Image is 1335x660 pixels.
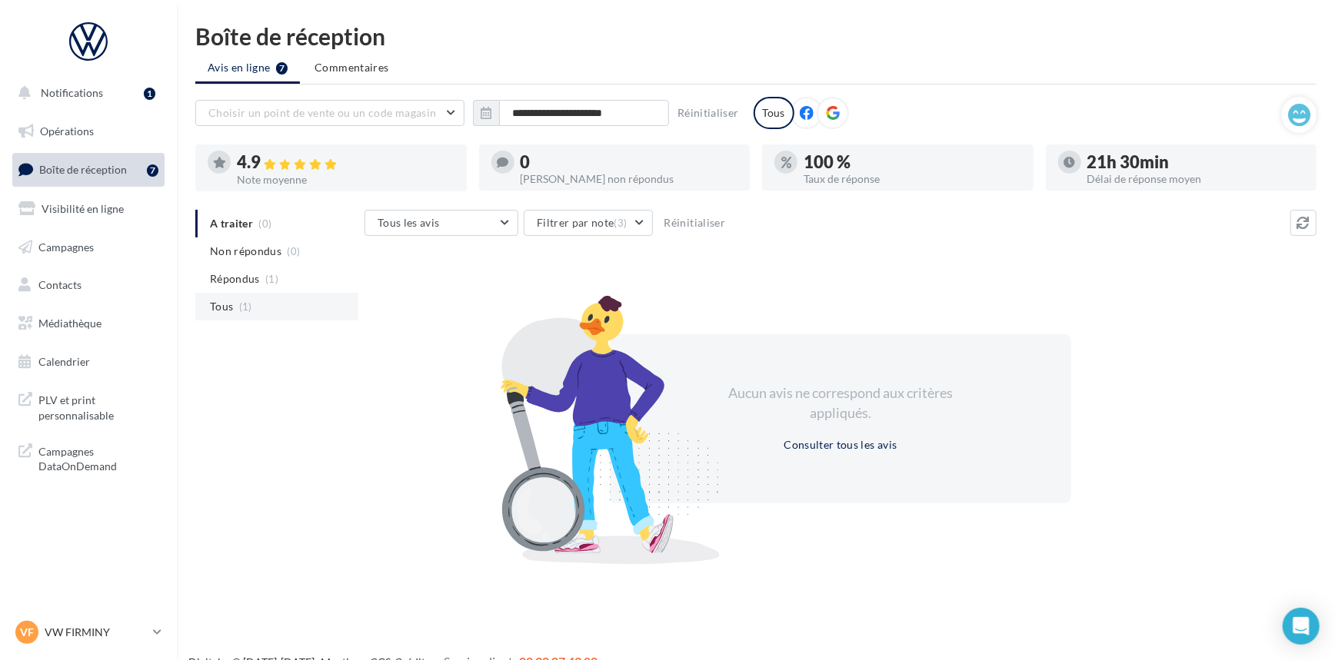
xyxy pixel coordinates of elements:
[9,153,168,186] a: Boîte de réception7
[208,106,436,119] span: Choisir un point de vente ou un code magasin
[42,202,124,215] span: Visibilité en ligne
[40,124,94,138] span: Opérations
[614,217,628,229] span: (3)
[9,307,168,340] a: Médiathèque
[237,154,454,171] div: 4.9
[38,278,82,291] span: Contacts
[210,271,260,287] span: Répondus
[9,383,168,429] a: PLV et print personnalisable
[239,300,252,313] span: (1)
[38,240,94,253] span: Campagnes
[9,269,168,301] a: Contacts
[524,210,653,236] button: Filtrer par note(3)
[20,625,34,640] span: VF
[521,174,738,184] div: [PERSON_NAME] non répondus
[378,216,440,229] span: Tous les avis
[315,60,388,75] span: Commentaires
[9,77,161,109] button: Notifications 1
[804,174,1021,184] div: Taux de réponse
[1283,608,1320,645] div: Open Intercom Messenger
[365,210,518,236] button: Tous les avis
[754,97,794,129] div: Tous
[9,115,168,148] a: Opérations
[288,245,301,257] span: (0)
[671,104,745,122] button: Réinitialiser
[210,244,281,259] span: Non répondus
[1087,174,1305,184] div: Délai de réponse moyen
[38,355,90,368] span: Calendrier
[38,441,158,474] span: Campagnes DataOnDemand
[147,164,158,177] div: 7
[195,100,464,126] button: Choisir un point de vente ou un code magasin
[45,625,147,640] p: VW FIRMINY
[9,435,168,480] a: Campagnes DataOnDemand
[195,25,1317,48] div: Boîte de réception
[12,618,165,647] a: VF VW FIRMINY
[38,317,102,330] span: Médiathèque
[777,436,903,454] button: Consulter tous les avis
[39,163,127,176] span: Boîte de réception
[265,273,278,285] span: (1)
[804,154,1021,171] div: 100 %
[41,86,103,99] span: Notifications
[708,383,973,423] div: Aucun avis ne correspond aux critères appliqués.
[9,346,168,378] a: Calendrier
[210,299,233,314] span: Tous
[9,193,168,225] a: Visibilité en ligne
[9,231,168,264] a: Campagnes
[38,390,158,423] span: PLV et print personnalisable
[237,174,454,185] div: Note moyenne
[144,88,155,100] div: 1
[658,214,732,232] button: Réinitialiser
[521,154,738,171] div: 0
[1087,154,1305,171] div: 21h 30min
